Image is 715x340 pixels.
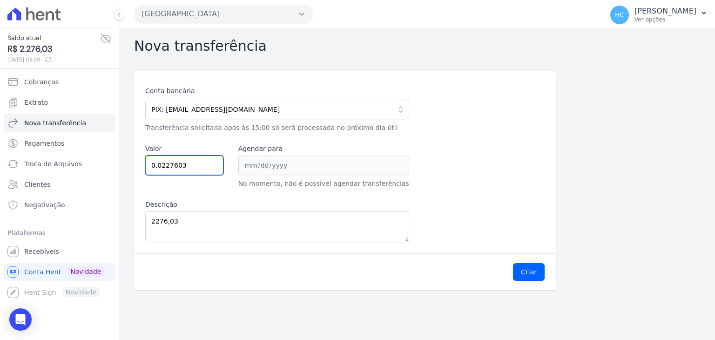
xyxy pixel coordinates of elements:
span: Cobranças [24,77,59,87]
a: Nova transferência [4,114,115,132]
a: Pagamentos [4,134,115,153]
a: Conta Hent Novidade [4,263,115,281]
span: Novidade [67,266,105,277]
a: Extrato [4,93,115,112]
label: Descrição [145,200,409,210]
a: Negativação [4,196,115,214]
span: Nova transferência [24,118,86,128]
button: Criar [513,263,545,281]
span: [DATE] 08:39 [7,55,100,64]
a: Recebíveis [4,242,115,261]
nav: Sidebar [7,73,111,302]
div: Plataformas [7,227,111,238]
button: HC [PERSON_NAME] Ver opções [603,2,715,28]
a: Troca de Arquivos [4,155,115,173]
span: Recebíveis [24,247,59,256]
span: Saldo atual [7,33,100,43]
label: Conta bancária [145,86,409,96]
button: [GEOGRAPHIC_DATA] [134,5,313,23]
span: Negativação [24,200,65,210]
label: Agendar para [238,144,409,154]
div: Open Intercom Messenger [9,308,32,331]
p: No momento, não é possível agendar transferências [238,179,409,189]
span: R$ 2.276,03 [7,43,100,55]
p: Transferência solicitada após às 15:00 só será processada no próximo dia útil [145,123,409,133]
span: Clientes [24,180,50,189]
h2: Nova transferência [134,38,700,54]
span: HC [615,12,624,18]
span: Extrato [24,98,48,107]
span: Pagamentos [24,139,64,148]
label: Valor [145,144,223,154]
a: Clientes [4,175,115,194]
a: Cobranças [4,73,115,91]
span: Troca de Arquivos [24,159,82,169]
span: Conta Hent [24,267,61,277]
p: Ver opções [634,16,696,23]
p: [PERSON_NAME] [634,7,696,16]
